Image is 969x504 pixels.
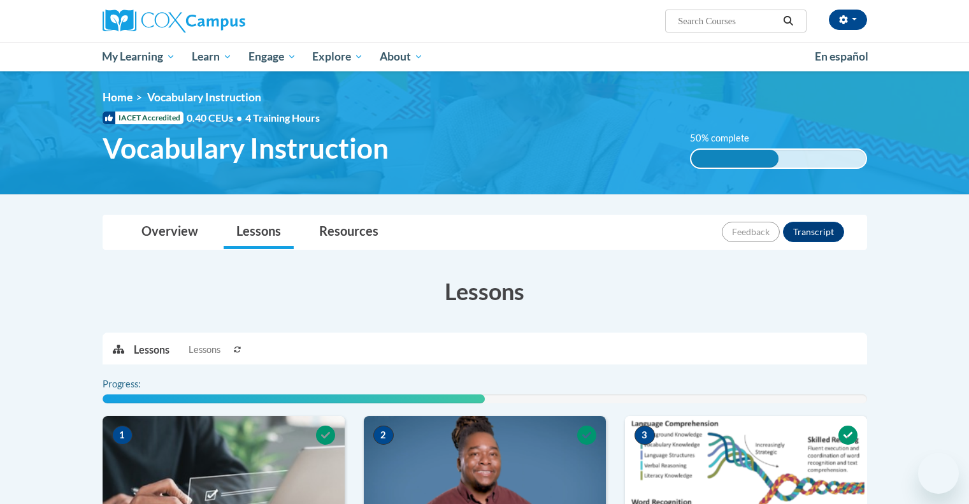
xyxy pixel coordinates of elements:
span: En español [815,50,868,63]
a: Explore [304,42,371,71]
p: Lessons [134,343,169,357]
button: Feedback [722,222,780,242]
span: 2 [373,426,394,445]
label: Progress: [103,377,176,391]
a: Engage [240,42,305,71]
button: Account Settings [829,10,867,30]
button: Search [779,13,798,29]
span: Engage [248,49,296,64]
span: 0.40 CEUs [187,111,245,125]
span: IACET Accredited [103,112,183,124]
a: Lessons [224,215,294,249]
span: 3 [635,426,655,445]
a: Resources [306,215,391,249]
span: Explore [312,49,363,64]
iframe: Button to launch messaging window [918,453,959,494]
input: Search Courses [677,13,779,29]
span: Vocabulary Instruction [147,90,261,104]
div: 50% complete [691,150,779,168]
a: About [371,42,431,71]
a: En español [807,43,877,70]
a: Overview [129,215,211,249]
span: 4 Training Hours [245,112,320,124]
span: My Learning [102,49,175,64]
h3: Lessons [103,275,867,307]
span: Lessons [189,343,220,357]
div: Main menu [83,42,886,71]
span: 1 [112,426,133,445]
span: Vocabulary Instruction [103,131,389,165]
a: Home [103,90,133,104]
span: Learn [192,49,232,64]
img: Cox Campus [103,10,245,32]
button: Transcript [783,222,844,242]
a: My Learning [94,42,184,71]
label: 50% complete [690,131,763,145]
a: Cox Campus [103,10,345,32]
span: • [236,112,242,124]
a: Learn [183,42,240,71]
span: About [380,49,423,64]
